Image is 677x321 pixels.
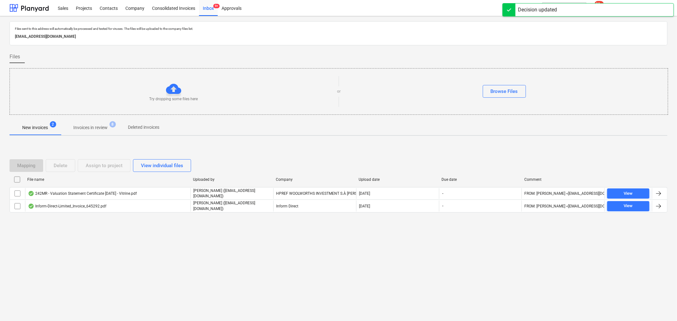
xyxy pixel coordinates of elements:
div: [DATE] [359,204,370,208]
div: 242MR - Valuation Statement Certificate [DATE] - Vitrine.pdf [28,191,137,196]
div: Due date [441,177,519,182]
div: OCR finished [28,191,34,196]
button: View individual files [133,159,191,172]
div: View [624,202,633,210]
p: or [337,89,341,94]
button: View [607,188,649,199]
div: Uploaded by [193,177,271,182]
span: - [442,191,444,196]
button: Browse Files [483,85,526,98]
div: HPREF WOOLWORTHS INVESTMENT S.À [PERSON_NAME] [273,188,356,199]
p: Invoices in review [73,124,108,131]
div: OCR finished [28,204,34,209]
div: View individual files [141,161,183,170]
div: Try dropping some files hereorBrowse Files [10,68,668,115]
p: [PERSON_NAME] ([EMAIL_ADDRESS][DOMAIN_NAME]) [193,200,271,211]
p: New invoices [22,124,48,131]
span: Files [10,53,20,61]
span: 9+ [213,4,220,8]
div: Browse Files [491,87,518,95]
button: View [607,201,649,211]
div: [DATE] [359,191,370,196]
p: Deleted invoices [128,124,159,131]
div: Decision updated [518,6,557,14]
div: Company [276,177,354,182]
div: Inform-Direct-Limited_Invoice_645292.pdf [28,204,106,209]
span: 2 [50,121,56,128]
p: [PERSON_NAME] ([EMAIL_ADDRESS][DOMAIN_NAME]) [193,188,271,199]
p: Files sent to this address will automatically be processed and tested for viruses. The files will... [15,27,662,31]
iframe: Chat Widget [645,291,677,321]
div: Comment [524,177,602,182]
div: File name [27,177,188,182]
div: View [624,190,633,197]
div: Upload date [359,177,436,182]
p: [EMAIL_ADDRESS][DOMAIN_NAME] [15,33,662,40]
span: 8 [110,121,116,128]
span: - [442,203,444,209]
p: Try dropping some files here [149,96,198,102]
div: Inform Direct [273,200,356,211]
